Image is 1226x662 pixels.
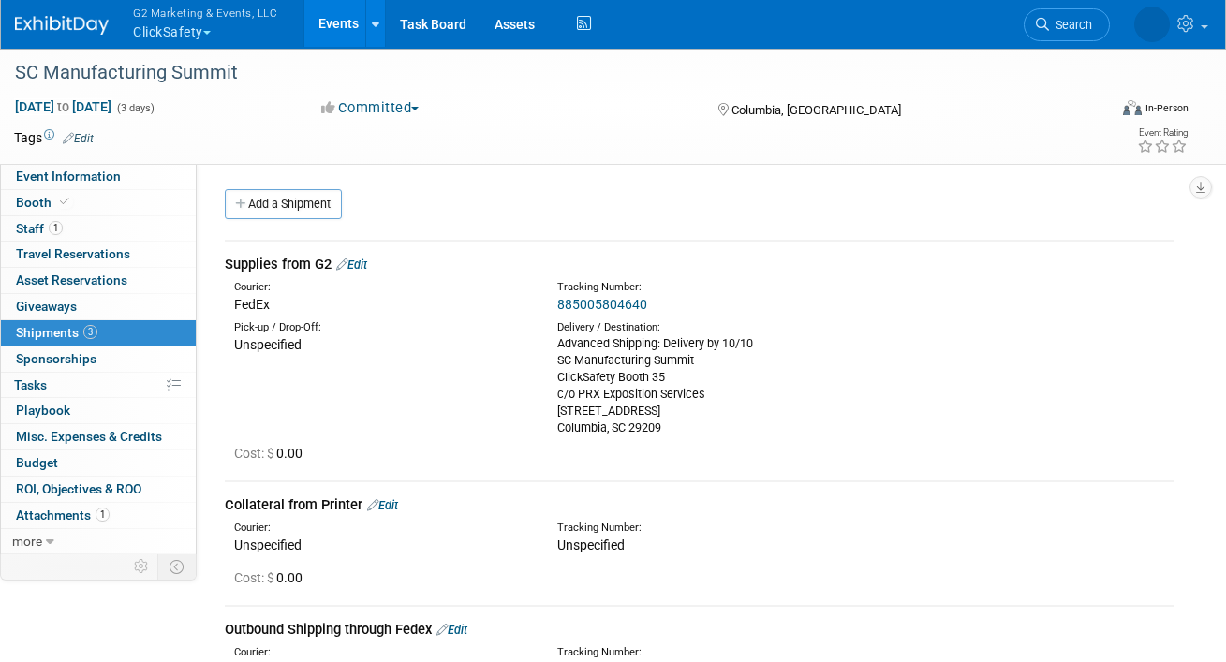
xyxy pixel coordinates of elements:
div: FedEx [234,295,529,314]
span: 3 [83,325,97,339]
span: Asset Reservations [16,272,127,287]
td: Toggle Event Tabs [158,554,197,579]
img: Nora McQuillan [1134,7,1170,42]
span: 0.00 [234,446,310,461]
div: Collateral from Printer [225,495,1174,515]
a: Shipments3 [1,320,196,346]
a: Edit [336,257,367,272]
td: Tags [14,128,94,147]
div: Tracking Number: [557,280,933,295]
span: Columbia, [GEOGRAPHIC_DATA] [731,103,901,117]
a: Travel Reservations [1,242,196,267]
span: Staff [16,221,63,236]
span: Event Information [16,169,121,184]
span: Sponsorships [16,351,96,366]
span: 1 [49,221,63,235]
a: more [1,529,196,554]
div: Tracking Number: [557,645,933,660]
span: Shipments [16,325,97,340]
span: [DATE] [DATE] [14,98,112,115]
div: Courier: [234,280,529,295]
a: Staff1 [1,216,196,242]
div: Courier: [234,645,529,660]
span: to [54,99,72,114]
div: SC Manufacturing Summit [8,56,1088,90]
span: Giveaways [16,299,77,314]
div: Supplies from G2 [225,255,1174,274]
a: Event Information [1,164,196,189]
a: Attachments1 [1,503,196,528]
span: more [12,534,42,549]
span: (3 days) [115,102,155,114]
div: Courier: [234,521,529,536]
a: Add a Shipment [225,189,342,219]
div: Outbound Shipping through Fedex [225,620,1174,640]
td: Personalize Event Tab Strip [126,554,158,579]
div: Unspecified [234,536,529,554]
span: Attachments [16,508,110,522]
div: Pick-up / Drop-Off: [234,320,529,335]
a: Misc. Expenses & Credits [1,424,196,449]
a: Edit [63,132,94,145]
span: Unspecified [557,537,625,552]
a: Budget [1,450,196,476]
span: Search [1049,18,1092,32]
span: ROI, Objectives & ROO [16,481,141,496]
i: Booth reservation complete [60,197,69,207]
a: 885005804640 [557,297,647,312]
span: Cost: $ [234,446,276,461]
img: Format-Inperson.png [1123,100,1142,115]
a: Edit [436,623,467,637]
button: Committed [315,98,426,118]
a: Asset Reservations [1,268,196,293]
div: Event Rating [1137,128,1188,138]
span: Tasks [14,377,47,392]
div: In-Person [1145,101,1189,115]
a: Sponsorships [1,346,196,372]
div: Event Format [1016,97,1189,125]
span: Budget [16,455,58,470]
a: Edit [367,498,398,512]
span: Cost: $ [234,570,276,585]
a: Playbook [1,398,196,423]
a: Giveaways [1,294,196,319]
span: G2 Marketing & Events, LLC [133,3,277,22]
a: ROI, Objectives & ROO [1,477,196,502]
div: Tracking Number: [557,521,933,536]
div: Delivery / Destination: [557,320,852,335]
a: Tasks [1,373,196,398]
a: Booth [1,190,196,215]
span: 1 [96,508,110,522]
span: 0.00 [234,570,310,585]
div: Advanced Shipping: Delivery by 10/10 SC Manufacturing Summit ClickSafety Booth 35 c/o PRX Exposit... [557,335,852,436]
span: Unspecified [234,337,302,352]
span: Travel Reservations [16,246,130,261]
span: Misc. Expenses & Credits [16,429,162,444]
span: Booth [16,195,73,210]
a: Search [1024,8,1110,41]
img: ExhibitDay [15,16,109,35]
span: Playbook [16,403,70,418]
